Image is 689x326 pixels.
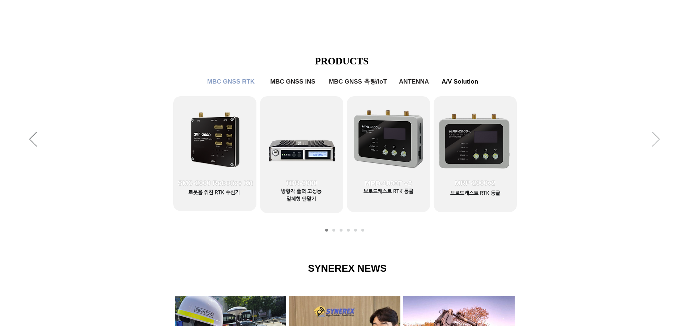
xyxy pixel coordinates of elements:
span: ANTENNA [399,78,429,85]
a: MBC GNSS RTK1 [325,229,328,232]
span: MRP-2000v2 [455,179,496,187]
a: MRD-1000T v2 [347,97,430,209]
iframe: Wix Chat [606,295,689,326]
button: 이전 [29,132,37,148]
span: MBC GNSS 측량/IoT [329,77,387,86]
span: SMC-2000 Robotics Kit [178,179,253,187]
a: MBC GNSS RTK2 [332,229,335,232]
a: A/V Solution [361,229,364,232]
a: MBC GNSS INS [266,75,320,89]
span: MBC GNSS INS [270,78,315,85]
a: MRP-2000v2 [434,96,517,208]
span: TDR-3000 [286,179,318,187]
span: MRD-1000T v2 [365,179,412,187]
a: MBC GNSS RTK [202,75,260,89]
nav: 슬라이드 [323,229,366,232]
a: TDR-3000 [260,96,343,208]
span: SYNEREX NEWS [308,263,387,274]
button: 다음 [652,132,660,148]
span: PRODUCTS [315,56,369,67]
a: MBC GNSS 측량/IoT [347,229,350,232]
a: ANTENNA [396,75,432,89]
span: MBC GNSS RTK [207,78,255,85]
a: MBC GNSS 측량/IoT [324,75,392,89]
a: A/V Solution [437,75,484,89]
a: ANTENNA [354,229,357,232]
span: A/V Solution [442,78,478,85]
a: SMC-2000 Robotics Kit [174,96,257,208]
a: MBC GNSS INS [340,229,343,232]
